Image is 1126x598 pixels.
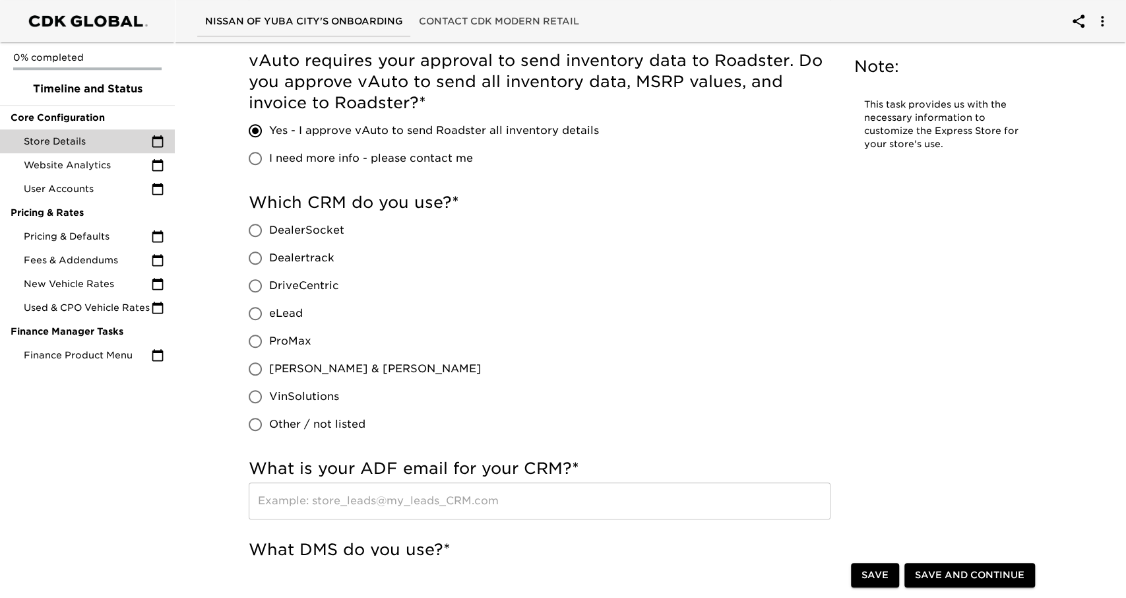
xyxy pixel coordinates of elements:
span: DealerSocket [269,222,344,238]
span: eLead [269,306,303,321]
span: Yes - I approve vAuto to send Roadster all inventory details [269,123,599,139]
span: Used & CPO Vehicle Rates [24,301,151,314]
span: ProMax [269,333,311,349]
button: Save [851,564,899,588]
span: DriveCentric [269,278,339,294]
h5: vAuto requires your approval to send inventory data to Roadster. Do you approve vAuto to send all... [249,50,830,114]
span: Nissan of Yuba City's Onboarding [205,13,403,30]
span: Dealertrack [269,250,334,266]
span: VinSolutions [269,389,339,405]
button: account of current user [1086,5,1118,37]
button: account of current user [1063,5,1094,37]
span: New Vehicle Rates [24,277,151,290]
p: This task provides us with the necessary information to customize the Express Store for your stor... [864,98,1022,151]
span: Save [861,568,889,584]
span: Store Details [24,135,151,148]
span: Core Configuration [11,111,164,124]
span: Pricing & Defaults [24,230,151,243]
button: Save and Continue [904,564,1035,588]
span: Finance Product Menu [24,349,151,362]
span: Pricing & Rates [11,206,164,219]
span: Contact CDK Modern Retail [419,13,579,30]
span: Save and Continue [915,568,1024,584]
span: Other / not listed [269,416,365,432]
span: [PERSON_NAME] & [PERSON_NAME] [269,361,482,377]
input: Example: store_leads@my_leads_CRM.com [249,482,830,519]
p: 0% completed [13,51,162,64]
h5: What DMS do you use? [249,539,830,560]
span: I need more info - please contact me [269,150,473,166]
span: User Accounts [24,182,151,195]
span: Timeline and Status [11,81,164,97]
span: Website Analytics [24,158,151,172]
h5: Note: [854,56,1032,77]
h5: Which CRM do you use? [249,192,830,213]
span: Finance Manager Tasks [11,325,164,338]
span: Fees & Addendums [24,253,151,267]
h5: What is your ADF email for your CRM? [249,458,830,479]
